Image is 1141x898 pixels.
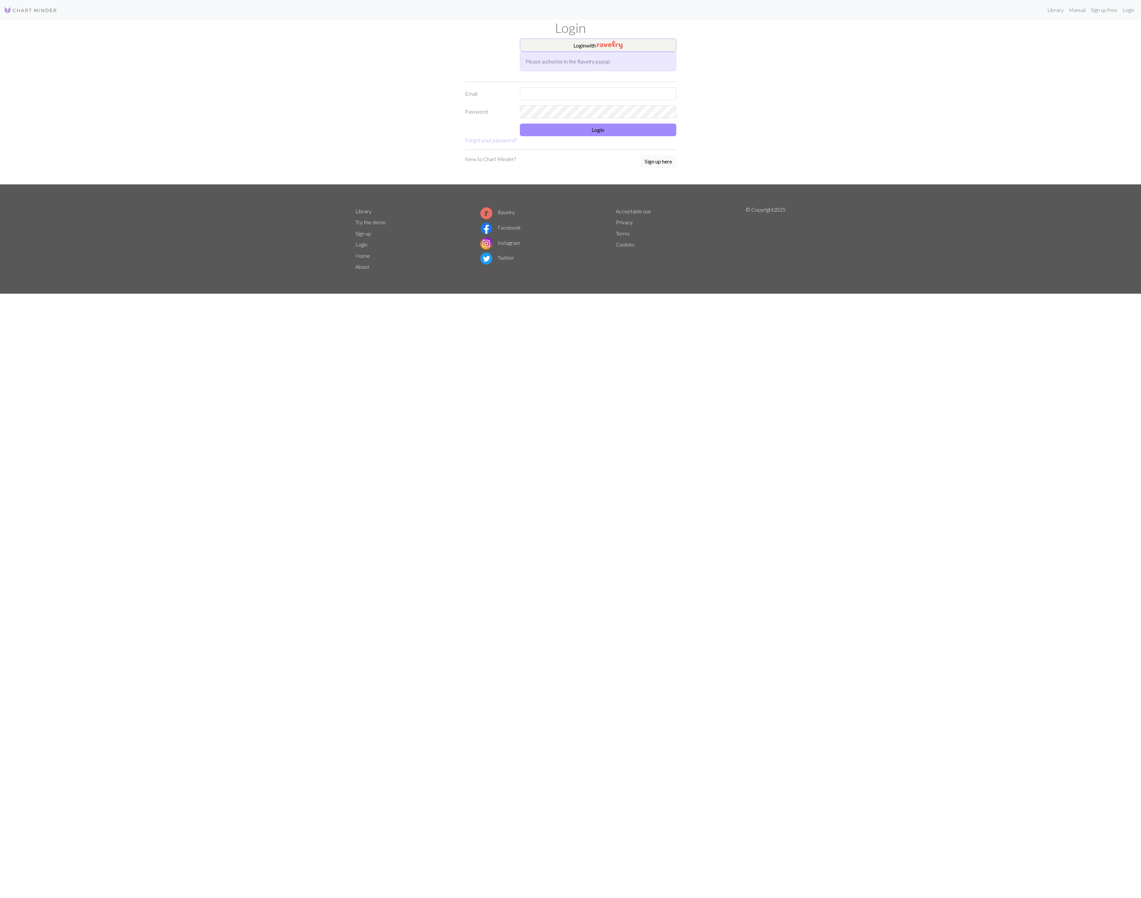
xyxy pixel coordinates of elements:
a: Library [355,208,372,214]
a: Sign up [355,230,371,237]
a: Acceptable use [616,208,651,214]
img: Ravelry logo [480,207,492,219]
img: Twitter logo [480,252,492,264]
a: Try the demo [355,219,386,225]
a: Sign up free [1088,3,1120,17]
a: About [355,263,369,270]
a: Library [1045,3,1066,17]
label: Email [461,87,516,100]
a: Login [355,241,367,248]
div: Please authorize in the Ravelry popup [520,52,676,71]
a: Terms [616,230,630,237]
a: Home [355,252,370,259]
img: Instagram logo [480,238,492,249]
a: Login [1120,3,1137,17]
a: Cookies [616,241,634,248]
img: Ravelry [597,41,622,49]
button: Sign up here [640,155,676,168]
button: Login [520,124,676,136]
img: Facebook logo [480,222,492,234]
a: Facebook [480,224,521,231]
p: New to Chart Minder? [465,155,516,163]
a: Manual [1066,3,1088,17]
a: Twitter [480,254,514,261]
button: Loginwith [520,39,676,52]
a: Instagram [480,240,520,246]
a: Privacy [616,219,633,225]
a: Forgot your password? [465,137,517,143]
h1: Login [351,20,790,36]
img: Logo [4,6,57,14]
label: Password [461,105,516,118]
p: © Copyright 2025 [746,206,786,273]
a: Ravelry [480,209,515,215]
